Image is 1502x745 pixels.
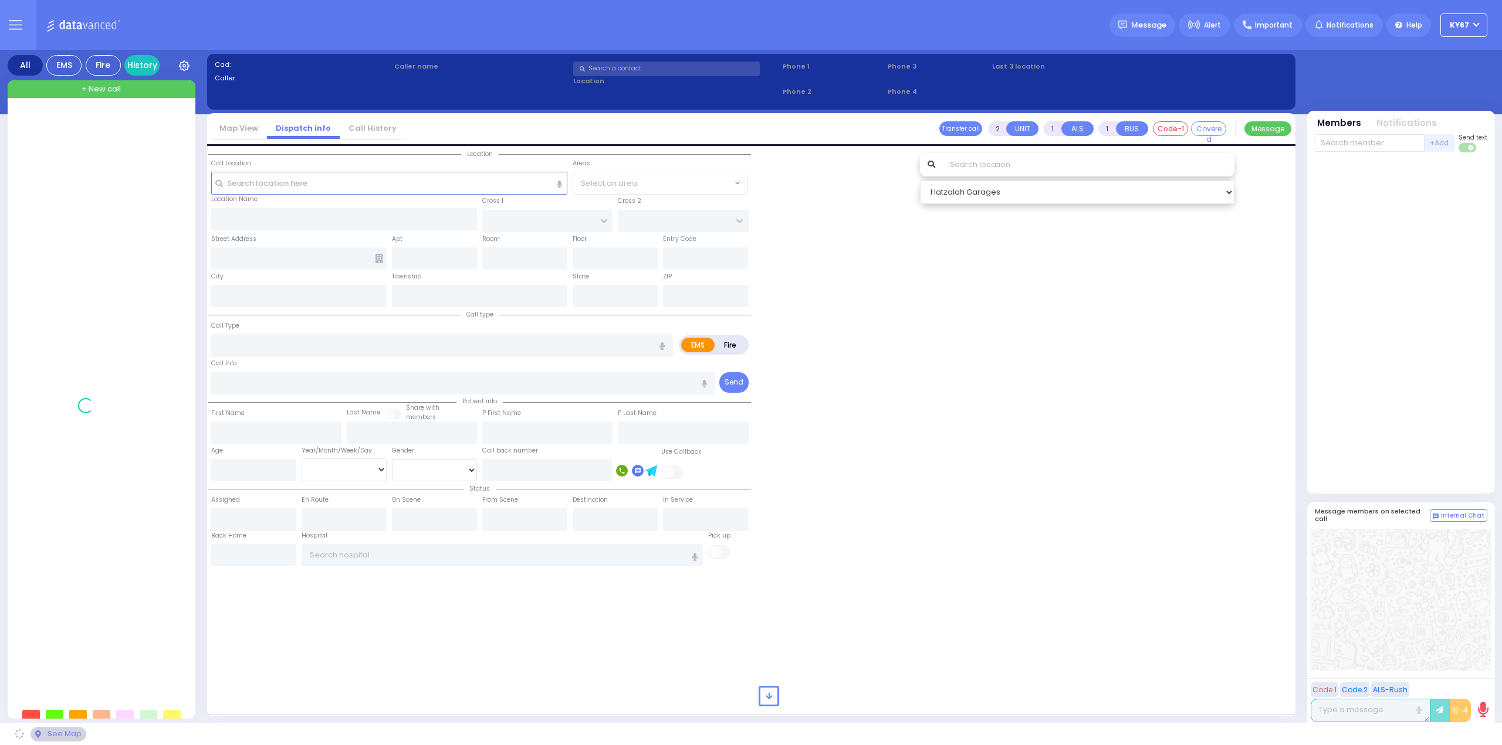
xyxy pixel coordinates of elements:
label: Use Callback [661,447,702,457]
button: Members [1317,117,1361,130]
button: Code-1 [1153,121,1188,136]
span: Phone 3 [888,62,989,72]
a: History [124,55,160,76]
span: Status [464,484,496,493]
span: Patient info [456,397,503,406]
label: Caller name [394,62,570,72]
span: Other building occupants [375,254,383,263]
button: ALS-Rush [1371,682,1409,697]
span: Call type [461,310,499,319]
input: Search a contact [573,62,760,76]
label: P First Name [482,409,521,418]
label: Pick up [708,531,730,540]
a: Call History [340,123,405,134]
span: Phone 2 [783,87,884,97]
label: Cross 2 [618,196,641,206]
span: Phone 4 [888,87,989,97]
span: Phone 1 [783,62,884,72]
label: Areas [573,159,590,168]
input: Search hospital [302,544,703,566]
button: KY67 [1440,13,1487,37]
button: BUS [1116,121,1148,136]
label: Last 3 location [992,62,1140,72]
label: En Route [302,495,329,505]
span: Alert [1204,20,1221,30]
h5: Message members on selected call [1315,508,1430,523]
small: Share with [406,403,439,412]
div: Fire [86,55,121,76]
label: Fire [714,338,747,352]
a: Dispatch info [267,123,340,134]
label: Call Info [211,359,236,368]
span: Important [1255,20,1293,30]
label: Call Location [211,159,251,168]
label: Cad: [215,60,390,70]
div: All [8,55,43,76]
label: Location [573,76,779,86]
button: Notifications [1376,117,1437,130]
label: Assigned [211,495,240,505]
label: Floor [573,234,587,244]
label: On Scene [392,495,421,505]
img: message.svg [1118,21,1127,29]
span: Internal Chat [1441,512,1484,520]
button: Covered [1191,121,1226,136]
label: Caller: [215,73,390,83]
label: Age [211,446,223,455]
button: Transfer call [939,121,982,136]
label: Destination [573,495,608,505]
span: Message [1131,19,1166,31]
label: EMS [681,338,715,352]
label: State [573,272,589,281]
label: Township [392,272,421,281]
label: Gender [392,446,414,455]
label: Apt [392,234,402,244]
span: + New call [82,83,121,95]
button: Send [719,372,749,393]
span: Location [461,149,499,158]
label: Last Name [347,408,380,417]
label: City [211,272,224,281]
label: Call back number [482,446,538,455]
button: Code 1 [1311,682,1338,697]
input: Search member [1315,134,1425,152]
a: Map View [211,123,267,134]
span: Send text [1459,133,1487,142]
button: Message [1244,121,1291,136]
button: ALS [1061,121,1094,136]
button: Code 2 [1340,682,1369,697]
label: First Name [211,409,245,418]
label: Room [482,234,500,244]
label: Street Address [211,234,256,244]
label: ZIP [663,272,672,281]
label: Back Home [211,531,246,540]
label: Location Name [211,195,258,204]
div: Year/Month/Week/Day [302,446,387,455]
span: Help [1406,20,1422,30]
label: From Scene [482,495,518,505]
label: In Service [663,495,693,505]
label: Turn off text [1459,142,1477,154]
button: Internal Chat [1430,509,1487,522]
label: Cross 1 [482,196,503,206]
div: EMS [46,55,82,76]
img: comment-alt.png [1433,513,1439,519]
label: Call Type [211,321,239,331]
button: UNIT [1006,121,1038,136]
span: members [406,413,436,421]
span: Notifications [1327,20,1374,30]
input: Search location here [211,172,568,194]
label: Hospital [302,531,327,540]
span: Select an area [581,178,637,189]
span: KY67 [1450,20,1469,30]
label: P Last Name [618,409,657,418]
div: See map [31,727,86,741]
input: Search location [942,153,1235,176]
label: Entry Code [663,234,696,244]
img: Logo [46,18,124,32]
